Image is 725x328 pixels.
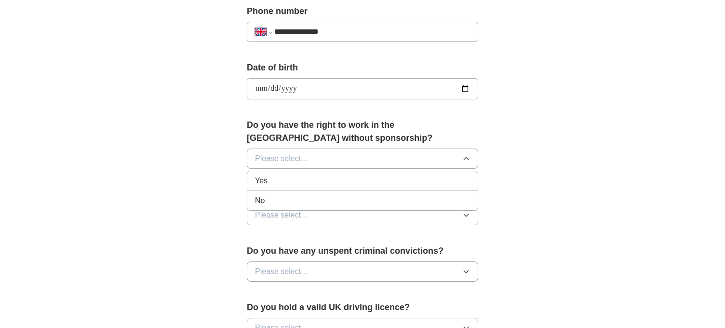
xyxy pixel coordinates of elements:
[247,301,478,314] label: Do you hold a valid UK driving licence?
[255,195,265,206] span: No
[247,261,478,282] button: Please select...
[247,61,478,74] label: Date of birth
[255,209,308,221] span: Please select...
[255,175,268,187] span: Yes
[247,245,478,258] label: Do you have any unspent criminal convictions?
[255,153,308,164] span: Please select...
[247,149,478,169] button: Please select...
[247,205,478,225] button: Please select...
[247,5,478,18] label: Phone number
[247,119,478,145] label: Do you have the right to work in the [GEOGRAPHIC_DATA] without sponsorship?
[255,266,308,277] span: Please select...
